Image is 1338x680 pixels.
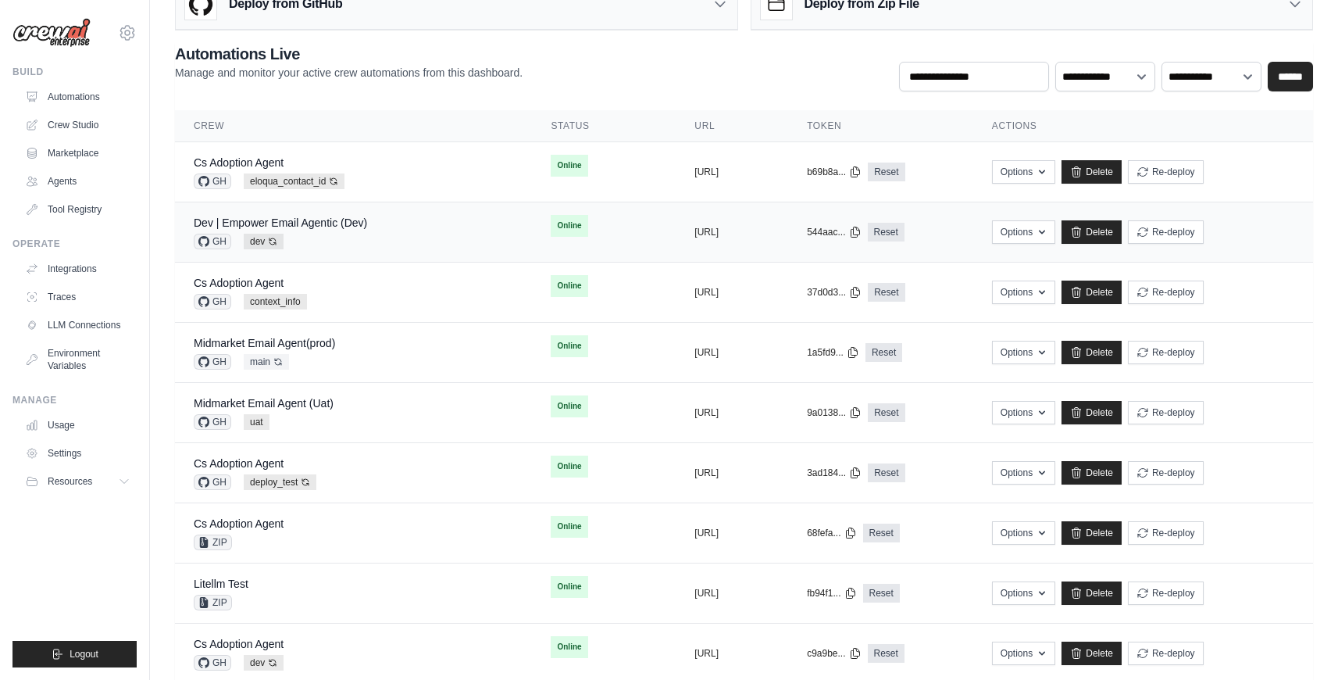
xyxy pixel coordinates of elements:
[194,234,231,249] span: GH
[175,65,523,81] p: Manage and monitor your active crew automations from this dashboard.
[551,215,587,237] span: Online
[1061,642,1122,665] a: Delete
[12,394,137,406] div: Manage
[244,474,316,490] span: deploy_test
[868,283,904,302] a: Reset
[19,441,137,466] a: Settings
[863,584,900,603] a: Reset
[244,234,284,249] span: dev
[1061,341,1122,364] a: Delete
[194,414,231,430] span: GH
[807,166,862,178] button: b69b8a...
[992,401,1055,424] button: Options
[1260,605,1338,680] iframe: Chat Widget
[1128,401,1204,424] button: Re-deploy
[807,587,856,599] button: fb94f1...
[12,238,137,250] div: Operate
[992,341,1055,364] button: Options
[244,294,307,310] span: context_info
[1061,461,1122,485] a: Delete
[992,642,1055,665] button: Options
[194,156,284,169] a: Cs Adoption Agent
[551,516,587,538] span: Online
[868,403,904,422] a: Reset
[48,475,92,488] span: Resources
[19,197,137,222] a: Tool Registry
[194,535,232,550] span: ZIP
[1061,521,1122,545] a: Delete
[194,578,248,590] a: Litellm Test
[19,469,137,494] button: Resources
[194,517,284,530] a: Cs Adoption Agent
[12,18,91,48] img: Logo
[175,43,523,65] h2: Automations Live
[194,217,367,229] a: Dev | Empower Email Agentic (Dev)
[551,576,587,598] span: Online
[1128,461,1204,485] button: Re-deploy
[868,463,904,482] a: Reset
[244,354,289,370] span: main
[175,110,532,142] th: Crew
[19,141,137,166] a: Marketplace
[551,155,587,177] span: Online
[807,286,862,299] button: 37d0d3...
[868,644,904,663] a: Reset
[1061,281,1122,304] a: Delete
[194,277,284,289] a: Cs Adoption Agent
[807,467,862,479] button: 3ad184...
[551,395,587,417] span: Online
[868,163,904,181] a: Reset
[868,223,904,242] a: Reset
[19,313,137,338] a: LLM Connections
[992,281,1055,304] button: Options
[19,169,137,194] a: Agents
[1061,401,1122,424] a: Delete
[1061,582,1122,605] a: Delete
[12,641,137,667] button: Logout
[1128,220,1204,244] button: Re-deploy
[532,110,676,142] th: Status
[244,655,284,671] span: dev
[992,461,1055,485] button: Options
[1128,642,1204,665] button: Re-deploy
[19,84,137,109] a: Automations
[194,638,284,650] a: Cs Adoption Agent
[1128,582,1204,605] button: Re-deploy
[788,110,973,142] th: Token
[1128,160,1204,184] button: Re-deploy
[194,474,231,490] span: GH
[70,648,98,660] span: Logout
[551,456,587,478] span: Online
[992,160,1055,184] button: Options
[244,174,344,189] span: eloqua_contact_id
[551,636,587,658] span: Online
[194,655,231,671] span: GH
[19,413,137,438] a: Usage
[992,220,1055,244] button: Options
[194,595,232,610] span: ZIP
[551,275,587,297] span: Online
[194,337,335,349] a: Midmarket Email Agent(prod)
[676,110,788,142] th: URL
[1128,521,1204,545] button: Re-deploy
[865,343,902,362] a: Reset
[807,647,861,660] button: c9a9be...
[992,582,1055,605] button: Options
[1061,220,1122,244] a: Delete
[12,66,137,78] div: Build
[19,285,137,310] a: Traces
[194,294,231,310] span: GH
[551,335,587,357] span: Online
[807,346,859,359] button: 1a5fd9...
[992,521,1055,545] button: Options
[194,397,334,410] a: Midmarket Email Agent (Uat)
[1128,281,1204,304] button: Re-deploy
[1128,341,1204,364] button: Re-deploy
[19,256,137,281] a: Integrations
[244,414,269,430] span: uat
[863,524,900,542] a: Reset
[1061,160,1122,184] a: Delete
[807,406,862,419] button: 9a0138...
[194,174,231,189] span: GH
